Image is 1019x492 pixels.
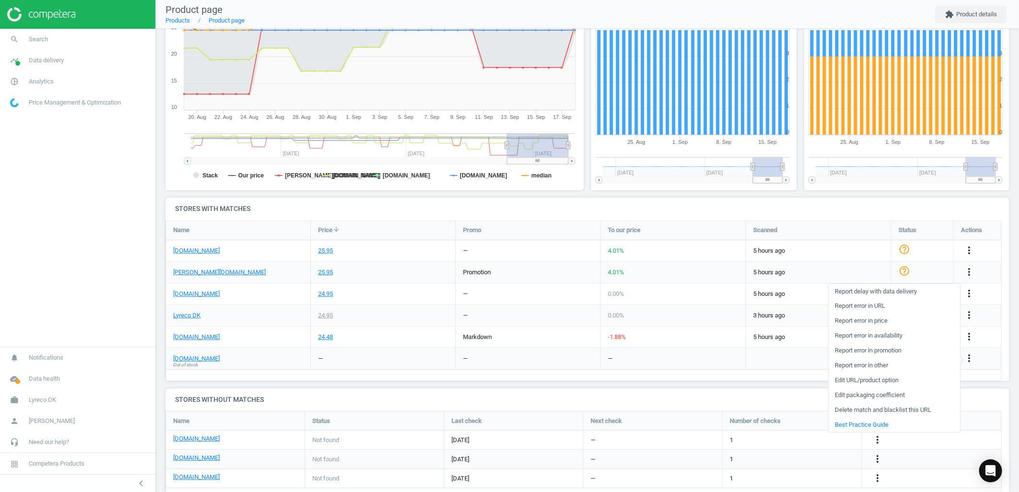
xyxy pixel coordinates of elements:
[829,418,960,433] a: Best Practice Guide
[173,226,190,234] span: Name
[29,396,56,404] span: Lyreco DK
[267,114,284,120] tspan: 26. Aug
[872,434,883,446] button: more_vert
[5,433,24,451] i: headset_mic
[7,7,75,22] img: ajHJNr6hYgQAAAAASUVORK5CYII=
[829,299,960,314] a: Report error in URL
[972,139,990,145] tspan: 15. Sep
[285,172,380,179] tspan: [PERSON_NAME][DOMAIN_NAME]
[608,312,624,319] span: 0.00 %
[166,388,1009,411] h4: Stores without matches
[829,343,960,358] a: Report error in promotion
[999,50,1002,56] text: 3
[608,333,626,340] span: -1.88 %
[450,114,466,120] tspan: 9. Sep
[608,269,624,276] span: 4.01 %
[608,354,613,363] div: —
[318,268,333,277] div: 25.95
[829,388,960,403] a: Edit packaging coefficient
[5,51,24,70] i: timeline
[209,17,245,24] a: Product page
[5,370,24,388] i: cloud_done
[318,354,323,363] div: —
[553,114,571,120] tspan: 17. Sep
[935,6,1007,23] button: extensionProduct details
[591,417,622,425] span: Next check
[166,198,1009,220] h4: Stores with matches
[829,314,960,328] a: Report error in price
[886,139,901,145] tspan: 1. Sep
[929,139,945,145] tspan: 8. Sep
[173,362,198,368] span: Out of stock
[963,352,975,365] button: more_vert
[240,114,258,120] tspan: 24. Aug
[841,139,858,145] tspan: 25. Aug
[829,358,960,373] a: Report error in other
[730,417,781,425] span: Number of checks
[332,172,379,179] tspan: [DOMAIN_NAME]
[319,114,336,120] tspan: 30. Aug
[463,226,481,234] span: Promo
[475,114,493,120] tspan: 11. Sep
[29,375,60,383] span: Data health
[753,333,884,341] span: 5 hours ago
[173,354,220,363] a: [DOMAIN_NAME]
[999,24,1002,30] text: 4
[129,477,153,490] button: chevron_left
[318,290,333,298] div: 24.95
[963,309,975,321] i: more_vert
[29,459,84,468] span: Competera Products
[463,333,492,340] span: markdown
[872,472,883,485] button: more_vert
[451,417,482,425] span: Last check
[963,309,975,322] button: more_vert
[829,284,960,299] a: Report delay with data delivery
[312,474,339,483] span: Not found
[999,103,1002,108] text: 1
[238,172,264,179] tspan: Our price
[372,114,388,120] tspan: 3. Sep
[963,245,975,257] button: more_vert
[346,114,361,120] tspan: 1. Sep
[189,114,206,120] tspan: 20. Aug
[173,333,220,341] a: [DOMAIN_NAME]
[753,268,884,277] span: 5 hours ago
[829,328,960,343] a: Report error in availability
[463,311,468,320] div: —
[451,455,576,464] span: [DATE]
[963,266,975,278] i: more_vert
[963,245,975,256] i: more_vert
[173,434,220,443] a: [DOMAIN_NAME]
[173,454,220,462] a: [DOMAIN_NAME]
[383,172,430,179] tspan: [DOMAIN_NAME]
[463,290,468,298] div: —
[608,290,624,297] span: 0.00 %
[753,311,884,320] span: 3 hours ago
[753,290,884,298] span: 5 hours ago
[532,172,552,179] tspan: median
[999,76,1002,82] text: 2
[979,459,1002,482] div: Open Intercom Messenger
[318,333,333,341] div: 24.48
[318,311,333,320] div: 24.95
[963,288,975,299] i: more_vert
[716,139,732,145] tspan: 8. Sep
[166,17,190,24] a: Products
[173,246,220,255] a: [DOMAIN_NAME]
[5,412,24,430] i: person
[753,246,884,255] span: 5 hours ago
[214,114,232,120] tspan: 22. Aug
[312,436,339,445] span: Not found
[29,438,69,446] span: Need our help?
[673,139,688,145] tspan: 1. Sep
[963,331,975,342] i: more_vert
[29,35,48,44] span: Search
[171,78,177,83] text: 15
[29,417,75,425] span: [PERSON_NAME]
[312,455,339,464] span: Not found
[173,290,220,298] a: [DOMAIN_NAME]
[463,354,468,363] div: —
[872,453,883,466] button: more_vert
[787,129,790,135] text: 0
[451,474,576,483] span: [DATE]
